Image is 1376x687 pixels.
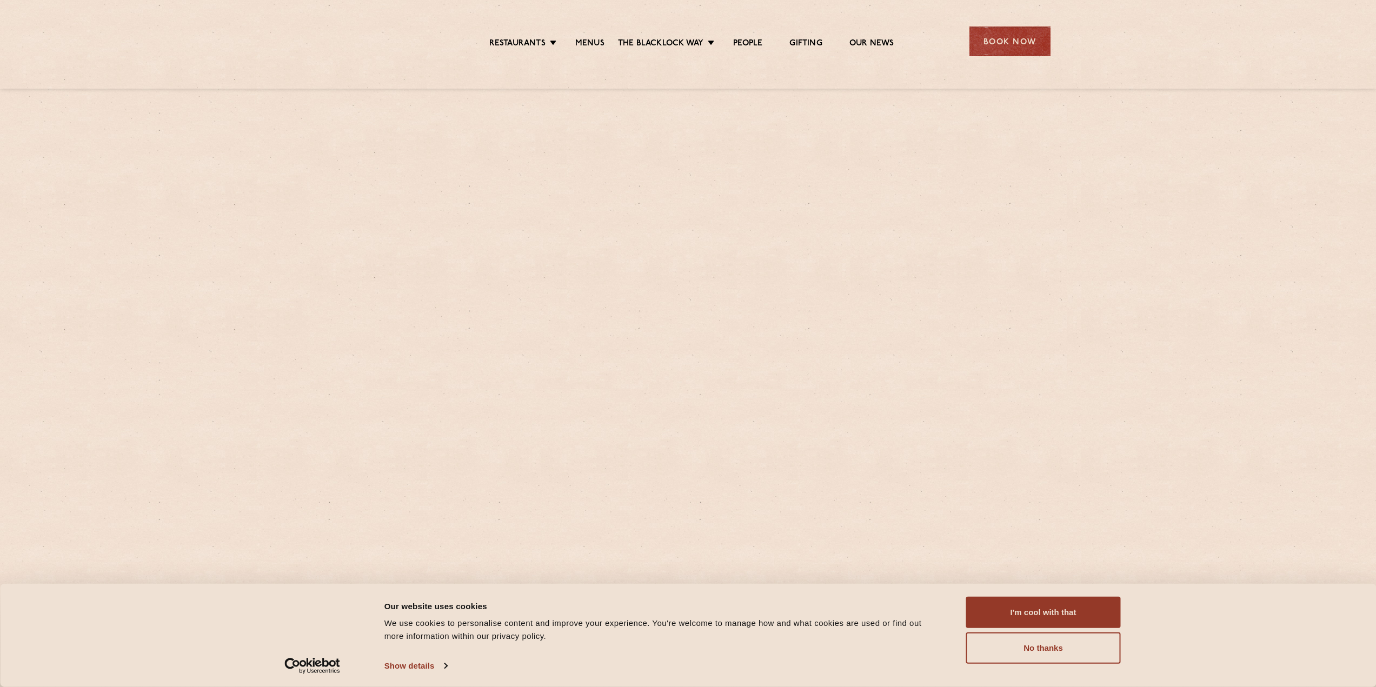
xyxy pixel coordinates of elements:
a: Gifting [789,38,822,50]
button: I'm cool with that [966,597,1121,628]
div: We use cookies to personalise content and improve your experience. You're welcome to manage how a... [384,617,942,643]
img: svg%3E [326,10,420,72]
a: Menus [575,38,604,50]
a: Show details [384,658,447,674]
button: No thanks [966,632,1121,664]
div: Our website uses cookies [384,599,942,612]
div: Book Now [969,26,1051,56]
a: People [733,38,762,50]
a: Usercentrics Cookiebot - opens in a new window [265,658,360,674]
a: Restaurants [489,38,546,50]
a: The Blacklock Way [618,38,703,50]
a: Our News [849,38,894,50]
